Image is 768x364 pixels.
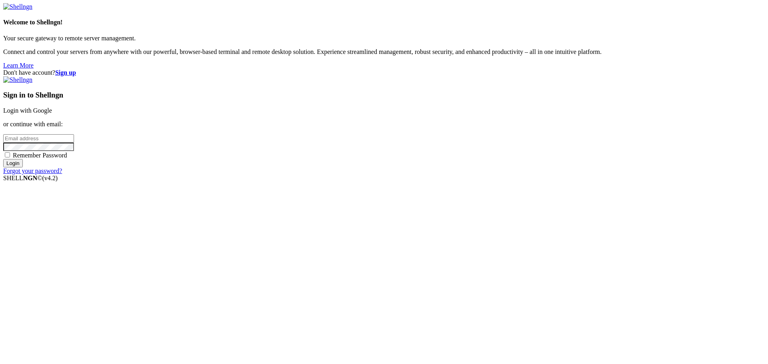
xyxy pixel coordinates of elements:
img: Shellngn [3,76,32,84]
p: or continue with email: [3,121,765,128]
div: Don't have account? [3,69,765,76]
span: Remember Password [13,152,67,159]
input: Remember Password [5,152,10,157]
a: Sign up [55,69,76,76]
img: Shellngn [3,3,32,10]
a: Forgot your password? [3,167,62,174]
input: Login [3,159,23,167]
a: Learn More [3,62,34,69]
p: Connect and control your servers from anywhere with our powerful, browser-based terminal and remo... [3,48,765,56]
h4: Welcome to Shellngn! [3,19,765,26]
span: SHELL © [3,175,58,181]
b: NGN [23,175,38,181]
h3: Sign in to Shellngn [3,91,765,99]
p: Your secure gateway to remote server management. [3,35,765,42]
a: Login with Google [3,107,52,114]
input: Email address [3,134,74,143]
span: 4.2.0 [42,175,58,181]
